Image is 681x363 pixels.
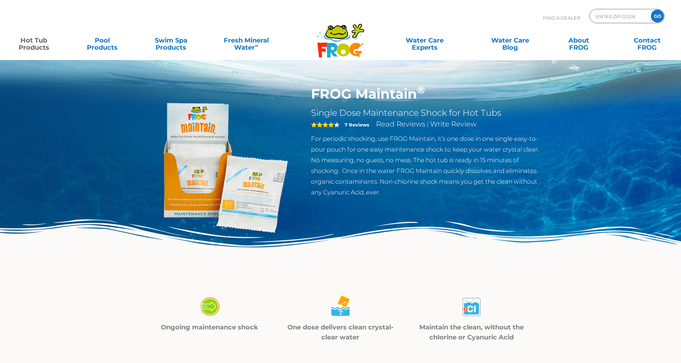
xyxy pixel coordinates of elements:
[284,322,397,342] p: One dose delivers clean crystal-clear water
[255,43,258,48] sup: ∞
[381,33,468,48] a: Water CareExperts
[197,294,222,319] img: maintain_4-01
[621,33,674,48] a: ContactFROG
[376,120,425,128] a: Read Reviews
[311,86,544,102] h1: FROG Maintain
[213,33,280,48] a: Fresh MineralWater∞
[137,86,301,249] img: Frog_Maintain_Hero-2-v2.png
[417,84,425,96] sup: ®
[415,322,528,342] p: Maintain the clean, without the chlorine or Cyanuric Acid
[76,33,129,48] a: PoolProducts
[651,10,664,23] input: GO
[311,108,544,118] h2: Single Dose Maintenance Shock for Hot Tubs
[328,294,353,319] img: maintain_4-02
[459,294,484,319] img: maintain_4-03
[552,33,605,48] a: AboutFROG
[345,122,369,128] strong: 7 Reviews
[7,33,60,48] a: Hot TubProducts
[144,33,198,48] a: Swim SpaProducts
[483,33,537,48] a: Water CareBlog
[543,9,580,27] p: Find A Dealer
[311,122,334,128] span: 4
[311,133,544,198] p: For periodic shocking, use FROG Maintain, it’s one dose in one single easy-to-pour pouch for one ...
[430,120,477,128] a: Write Review
[427,121,429,128] span: |
[313,14,368,58] img: Frog Products Logo
[153,322,266,332] p: Ongoing maintenance shock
